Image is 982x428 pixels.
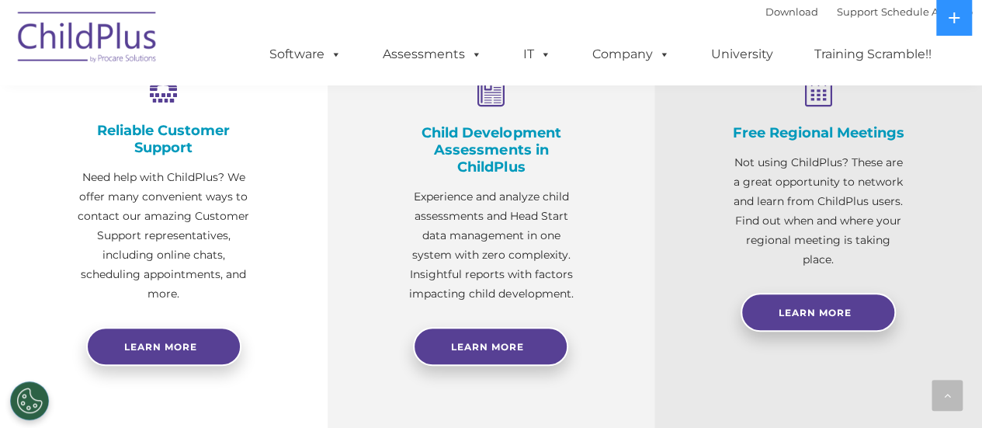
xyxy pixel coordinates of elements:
button: Cookies Settings [10,381,49,420]
span: Last name [216,103,263,114]
p: Experience and analyze child assessments and Head Start data management in one system with zero c... [405,187,578,304]
a: IT [508,39,567,70]
a: Software [254,39,357,70]
span: Learn more [124,341,197,353]
h4: Child Development Assessments in ChildPlus [405,124,578,176]
span: Learn More [451,341,524,353]
a: Learn More [741,293,896,332]
h4: Reliable Customer Support [78,122,250,156]
a: Assessments [367,39,498,70]
a: Download [765,5,818,18]
a: Schedule A Demo [881,5,973,18]
a: University [696,39,789,70]
p: Not using ChildPlus? These are a great opportunity to network and learn from ChildPlus users. Fin... [732,153,904,270]
a: Learn More [413,327,568,366]
a: Support [837,5,878,18]
span: Learn More [779,307,852,318]
a: Learn more [86,327,241,366]
img: ChildPlus by Procare Solutions [10,1,165,78]
font: | [765,5,973,18]
a: Company [577,39,685,70]
a: Training Scramble!! [799,39,947,70]
h4: Free Regional Meetings [732,124,904,141]
span: Phone number [216,166,282,178]
p: Need help with ChildPlus? We offer many convenient ways to contact our amazing Customer Support r... [78,168,250,304]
